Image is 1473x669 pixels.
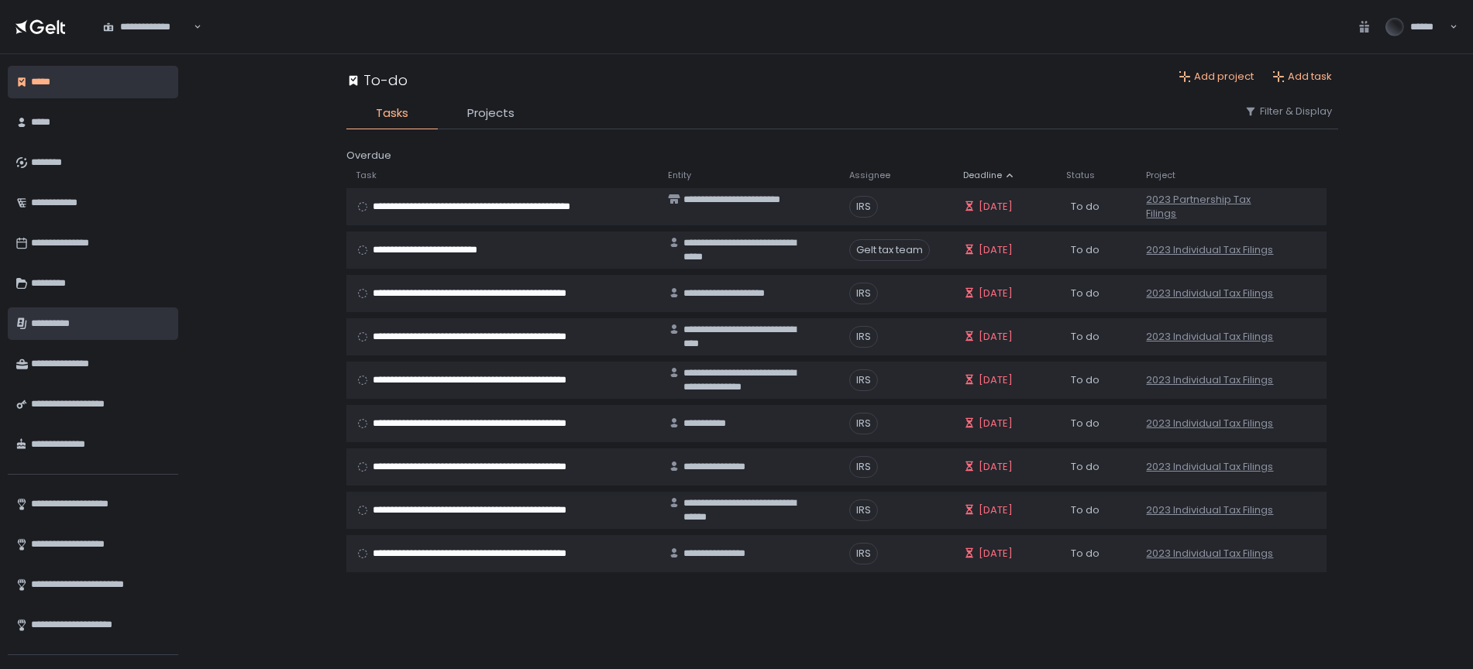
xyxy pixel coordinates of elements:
button: Filter & Display [1244,105,1332,118]
a: 2023 Partnership Tax Filings [1146,193,1276,221]
span: IRS [849,499,878,521]
span: [DATE] [979,330,1013,344]
div: To-do [346,70,408,91]
span: [DATE] [979,243,1013,257]
span: To do [1071,547,1100,561]
span: [DATE] [979,373,1013,387]
input: Search for option [191,19,192,35]
span: To do [1071,460,1100,474]
span: Tasks [376,105,408,122]
span: IRS [849,369,878,391]
div: Overdue [346,148,1338,163]
span: To do [1071,503,1100,517]
span: To do [1071,373,1100,387]
a: 2023 Individual Tax Filings [1146,286,1273,300]
a: 2023 Individual Tax Filings [1146,460,1273,474]
span: IRS [849,456,878,478]
span: IRS [849,413,878,434]
span: IRS [849,283,878,304]
a: 2023 Individual Tax Filings [1146,503,1273,517]
span: Projects [467,105,515,122]
a: 2023 Individual Tax Filings [1146,330,1273,344]
span: Entity [668,170,691,181]
span: [DATE] [979,460,1013,474]
span: IRS [849,543,878,564]
span: IRS [849,326,878,348]
span: Task [356,170,377,181]
span: To do [1071,417,1100,431]
span: [DATE] [979,417,1013,431]
button: Add task [1272,70,1332,84]
a: 2023 Individual Tax Filings [1146,243,1273,257]
span: To do [1071,286,1100,300]
span: Assignee [849,170,890,181]
span: To do [1071,243,1100,257]
span: Status [1066,170,1095,181]
span: [DATE] [979,547,1013,561]
a: 2023 Individual Tax Filings [1146,373,1273,387]
span: [DATE] [979,503,1013,517]
span: Deadline [963,170,1002,181]
span: Gelt tax team [849,239,930,261]
span: [DATE] [979,200,1013,214]
span: To do [1071,330,1100,344]
span: To do [1071,200,1100,214]
span: [DATE] [979,286,1013,300]
span: IRS [849,196,878,218]
div: Search for option [93,11,201,43]
a: 2023 Individual Tax Filings [1146,417,1273,431]
a: 2023 Individual Tax Filings [1146,547,1273,561]
span: Project [1146,170,1175,181]
button: Add project [1179,70,1254,84]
